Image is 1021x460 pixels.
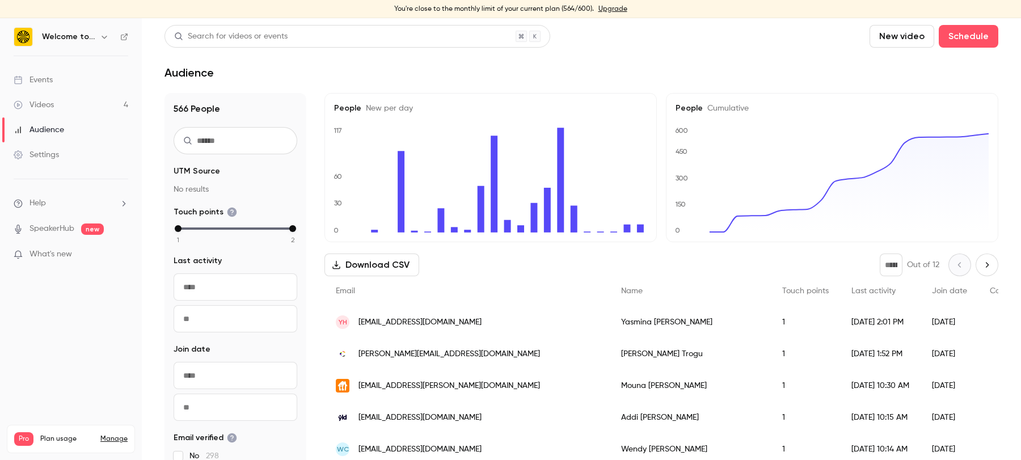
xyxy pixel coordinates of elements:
[610,338,771,370] div: [PERSON_NAME] Trogu
[174,432,237,444] span: Email verified
[339,317,347,327] span: YH
[14,99,54,111] div: Videos
[336,411,349,424] img: yld.io
[42,31,95,43] h6: Welcome to the Jungle
[921,306,978,338] div: [DATE]
[771,370,840,402] div: 1
[840,402,921,433] div: [DATE] 10:15 AM
[851,287,896,295] span: Last activity
[771,402,840,433] div: 1
[939,25,998,48] button: Schedule
[621,287,643,295] span: Name
[40,434,94,444] span: Plan usage
[164,66,214,79] h1: Audience
[336,379,349,393] img: justeattakeaway.com
[175,225,182,232] div: min
[932,287,967,295] span: Join date
[334,103,647,114] h5: People
[921,402,978,433] div: [DATE]
[676,147,687,155] text: 450
[177,235,179,245] span: 1
[675,200,686,208] text: 150
[921,338,978,370] div: [DATE]
[907,259,939,271] p: Out of 12
[976,254,998,276] button: Next page
[174,344,210,355] span: Join date
[100,434,128,444] a: Manage
[771,338,840,370] div: 1
[598,5,627,14] a: Upgrade
[782,287,829,295] span: Touch points
[174,184,297,195] p: No results
[358,316,482,328] span: [EMAIL_ADDRESS][DOMAIN_NAME]
[840,306,921,338] div: [DATE] 2:01 PM
[840,338,921,370] div: [DATE] 1:52 PM
[14,74,53,86] div: Events
[361,104,413,112] span: New per day
[174,166,220,177] span: UTM Source
[324,254,419,276] button: Download CSV
[358,348,540,360] span: [PERSON_NAME][EMAIL_ADDRESS][DOMAIN_NAME]
[14,432,33,446] span: Pro
[334,199,342,207] text: 30
[174,255,222,267] span: Last activity
[675,226,680,234] text: 0
[610,402,771,433] div: Addi [PERSON_NAME]
[771,306,840,338] div: 1
[676,103,989,114] h5: People
[174,31,288,43] div: Search for videos or events
[676,174,688,182] text: 300
[334,126,342,134] text: 117
[334,172,342,180] text: 60
[115,250,128,260] iframe: Noticeable Trigger
[29,197,46,209] span: Help
[14,197,128,209] li: help-dropdown-opener
[703,104,749,112] span: Cumulative
[81,223,104,235] span: new
[358,444,482,455] span: [EMAIL_ADDRESS][DOMAIN_NAME]
[336,347,349,361] img: collinsongroup.com
[14,149,59,161] div: Settings
[610,306,771,338] div: Yasmina [PERSON_NAME]
[174,102,297,116] h1: 566 People
[921,370,978,402] div: [DATE]
[610,370,771,402] div: Mouna [PERSON_NAME]
[174,206,237,218] span: Touch points
[29,223,74,235] a: SpeakerHub
[291,235,295,245] span: 2
[336,287,355,295] span: Email
[29,248,72,260] span: What's new
[14,28,32,46] img: Welcome to the Jungle
[337,444,349,454] span: WC
[870,25,934,48] button: New video
[206,452,219,460] span: 298
[675,126,688,134] text: 600
[840,370,921,402] div: [DATE] 10:30 AM
[358,380,540,392] span: [EMAIL_ADDRESS][PERSON_NAME][DOMAIN_NAME]
[334,226,339,234] text: 0
[289,225,296,232] div: max
[358,412,482,424] span: [EMAIL_ADDRESS][DOMAIN_NAME]
[14,124,64,136] div: Audience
